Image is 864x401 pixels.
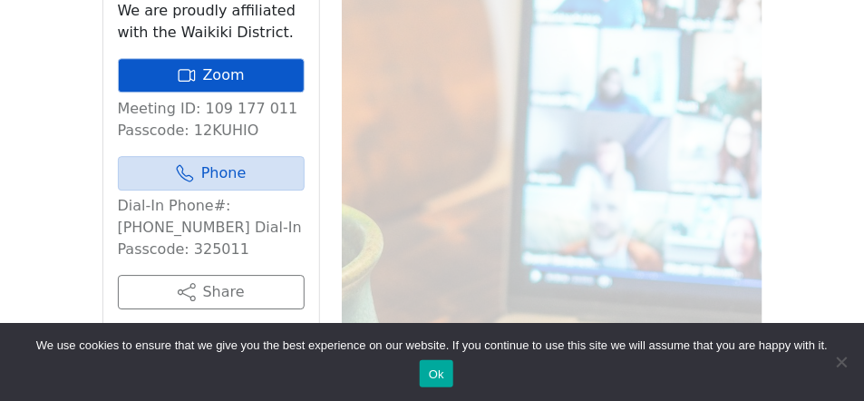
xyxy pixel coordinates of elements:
p: Dial-In Phone#: [PHONE_NUMBER] Dial-In Passcode: 325011 [118,195,305,260]
p: Meeting ID: 109 177 011 Passcode: 12KUHIO [118,98,305,142]
span: No [832,353,850,371]
span: We use cookies to ensure that we give you the best experience on our website. If you continue to ... [36,337,828,355]
button: Ok [420,360,453,387]
a: Zoom [118,58,305,93]
button: Share [118,275,305,309]
a: Phone [118,156,305,191]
